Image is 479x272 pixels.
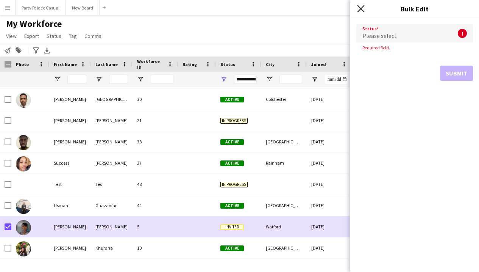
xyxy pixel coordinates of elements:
[16,156,31,171] img: Success Nduka-Usifoh
[307,195,352,216] div: [DATE]
[350,4,479,14] h3: Bulk Edit
[42,46,51,55] app-action-btn: Export XLSX
[91,110,133,131] div: [PERSON_NAME]
[3,46,12,55] app-action-btn: Notify workforce
[44,31,64,41] a: Status
[133,89,178,110] div: 30
[47,33,61,39] span: Status
[95,76,102,83] button: Open Filter Menu
[6,33,17,39] span: View
[81,31,105,41] a: Comms
[307,237,352,258] div: [DATE]
[261,89,307,110] div: Colchester
[91,195,133,216] div: Ghazanfar
[311,61,326,67] span: Joined
[220,61,235,67] span: Status
[14,46,23,55] app-action-btn: Add to tag
[220,245,244,251] span: Active
[91,174,133,195] div: Tes
[95,61,118,67] span: Last Name
[261,131,307,152] div: [GEOGRAPHIC_DATA]
[3,31,20,41] a: View
[220,182,248,187] span: In progress
[362,32,397,39] span: Please select
[69,33,77,39] span: Tag
[91,237,133,258] div: Khurana
[133,216,178,237] div: 5
[307,174,352,195] div: [DATE]
[66,31,80,41] a: Tag
[220,224,244,230] span: Invited
[266,61,275,67] span: City
[49,216,91,237] div: [PERSON_NAME]
[261,237,307,258] div: [GEOGRAPHIC_DATA]
[133,110,178,131] div: 21
[91,131,133,152] div: [PERSON_NAME]
[307,89,352,110] div: [DATE]
[16,220,31,235] img: Valeria Gomez Soriani
[311,76,318,83] button: Open Filter Menu
[49,110,91,131] div: [PERSON_NAME]
[16,93,31,108] img: Samantha Pethiyagoda
[49,195,91,216] div: Usman
[307,216,352,237] div: [DATE]
[16,199,31,214] img: Usman Ghazanfar
[91,216,133,237] div: [PERSON_NAME]
[137,76,144,83] button: Open Filter Menu
[307,110,352,131] div: [DATE]
[84,33,101,39] span: Comms
[220,76,227,83] button: Open Filter Menu
[261,153,307,173] div: Rainham
[49,89,91,110] div: [PERSON_NAME]
[220,118,248,124] span: In progress
[49,174,91,195] div: Test
[307,153,352,173] div: [DATE]
[220,160,244,166] span: Active
[279,75,302,84] input: City Filter Input
[261,195,307,216] div: [GEOGRAPHIC_DATA]
[133,237,178,258] div: 10
[24,33,39,39] span: Export
[356,45,396,50] span: Required field.
[49,131,91,152] div: [PERSON_NAME]
[16,135,31,150] img: Shaun Amos
[54,61,77,67] span: First Name
[49,153,91,173] div: Success
[91,153,133,173] div: [PERSON_NAME]
[325,75,348,84] input: Joined Filter Input
[54,76,61,83] button: Open Filter Menu
[109,75,128,84] input: Last Name Filter Input
[151,75,173,84] input: Workforce ID Filter Input
[16,241,31,256] img: Vibha Khurana
[67,75,86,84] input: First Name Filter Input
[16,0,66,15] button: Party Palace Casual
[49,237,91,258] div: [PERSON_NAME]
[137,58,164,70] span: Workforce ID
[183,61,197,67] span: Rating
[91,89,133,110] div: [GEOGRAPHIC_DATA]
[133,131,178,152] div: 38
[21,31,42,41] a: Export
[261,216,307,237] div: Watford
[16,61,29,67] span: Photo
[133,153,178,173] div: 37
[31,46,41,55] app-action-btn: Advanced filters
[66,0,100,15] button: New Board
[220,203,244,209] span: Active
[266,76,273,83] button: Open Filter Menu
[133,195,178,216] div: 44
[220,97,244,102] span: Active
[220,139,244,145] span: Active
[307,131,352,152] div: [DATE]
[133,174,178,195] div: 48
[6,18,62,30] span: My Workforce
